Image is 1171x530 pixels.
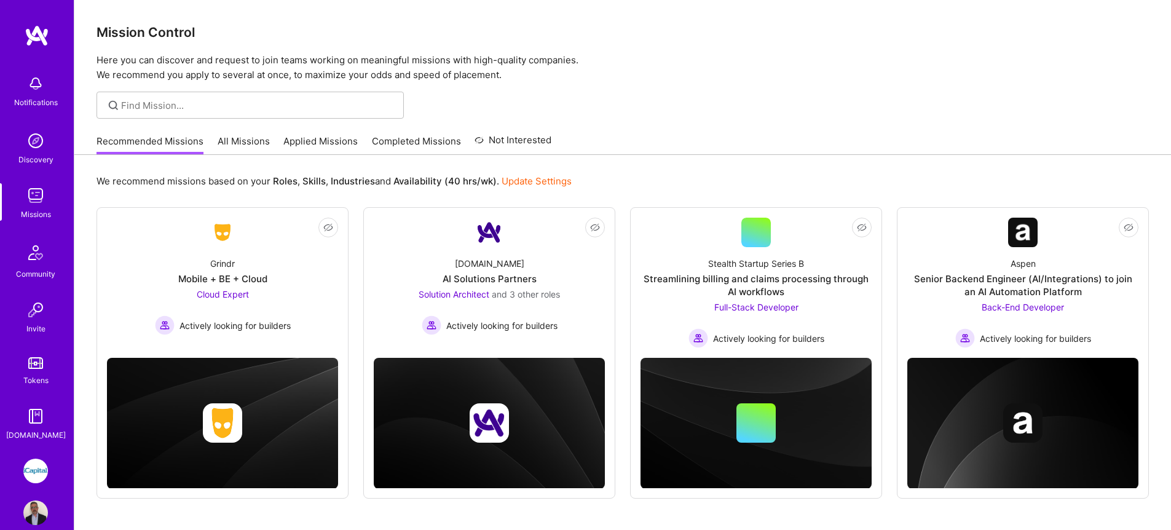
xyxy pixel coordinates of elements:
[590,223,600,232] i: icon EyeClosed
[21,238,50,267] img: Community
[97,175,572,188] p: We recommend missions based on your , , and .
[16,267,55,280] div: Community
[14,96,58,109] div: Notifications
[302,175,326,187] b: Skills
[443,272,537,285] div: AI Solutions Partners
[197,289,249,299] span: Cloud Expert
[23,459,48,483] img: iCapital: Building an Alternative Investment Marketplace
[20,459,51,483] a: iCapital: Building an Alternative Investment Marketplace
[641,358,872,489] img: cover
[713,332,824,345] span: Actively looking for builders
[155,315,175,335] img: Actively looking for builders
[283,135,358,155] a: Applied Missions
[323,223,333,232] i: icon EyeClosed
[907,358,1138,489] img: cover
[455,257,524,270] div: [DOMAIN_NAME]
[23,71,48,96] img: bell
[475,218,504,247] img: Company Logo
[708,257,804,270] div: Stealth Startup Series B
[23,500,48,525] img: User Avatar
[857,223,867,232] i: icon EyeClosed
[218,135,270,155] a: All Missions
[6,429,66,441] div: [DOMAIN_NAME]
[97,25,1149,40] h3: Mission Control
[374,358,605,489] img: cover
[21,208,51,221] div: Missions
[28,357,43,369] img: tokens
[26,322,45,335] div: Invite
[121,99,395,112] input: Find Mission...
[688,328,708,348] img: Actively looking for builders
[419,289,489,299] span: Solution Architect
[97,53,1149,82] p: Here you can discover and request to join teams working on meaningful missions with high-quality ...
[23,129,48,153] img: discovery
[178,272,267,285] div: Mobile + BE + Cloud
[23,183,48,208] img: teamwork
[179,319,291,332] span: Actively looking for builders
[210,257,235,270] div: Grindr
[203,403,242,443] img: Company logo
[907,218,1138,348] a: Company LogoAspenSenior Backend Engineer (AI/Integrations) to join an AI Automation PlatformBack-...
[106,98,120,113] i: icon SearchGrey
[907,272,1138,298] div: Senior Backend Engineer (AI/Integrations) to join an AI Automation Platform
[475,133,551,155] a: Not Interested
[20,500,51,525] a: User Avatar
[393,175,497,187] b: Availability (40 hrs/wk)
[208,221,237,243] img: Company Logo
[107,218,338,348] a: Company LogoGrindrMobile + BE + CloudCloud Expert Actively looking for buildersActively looking f...
[641,218,872,348] a: Stealth Startup Series BStreamlining billing and claims processing through AI workflowsFull-Stack...
[273,175,298,187] b: Roles
[955,328,975,348] img: Actively looking for builders
[422,315,441,335] img: Actively looking for builders
[372,135,461,155] a: Completed Missions
[982,302,1064,312] span: Back-End Developer
[1011,257,1036,270] div: Aspen
[446,319,558,332] span: Actively looking for builders
[374,218,605,348] a: Company Logo[DOMAIN_NAME]AI Solutions PartnersSolution Architect and 3 other rolesActively lookin...
[1008,218,1038,247] img: Company Logo
[331,175,375,187] b: Industries
[714,302,798,312] span: Full-Stack Developer
[1124,223,1134,232] i: icon EyeClosed
[1003,403,1043,443] img: Company logo
[97,135,203,155] a: Recommended Missions
[502,175,572,187] a: Update Settings
[23,298,48,322] img: Invite
[980,332,1091,345] span: Actively looking for builders
[25,25,49,47] img: logo
[470,403,509,443] img: Company logo
[23,404,48,429] img: guide book
[492,289,560,299] span: and 3 other roles
[23,374,49,387] div: Tokens
[18,153,53,166] div: Discovery
[107,358,338,489] img: cover
[641,272,872,298] div: Streamlining billing and claims processing through AI workflows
